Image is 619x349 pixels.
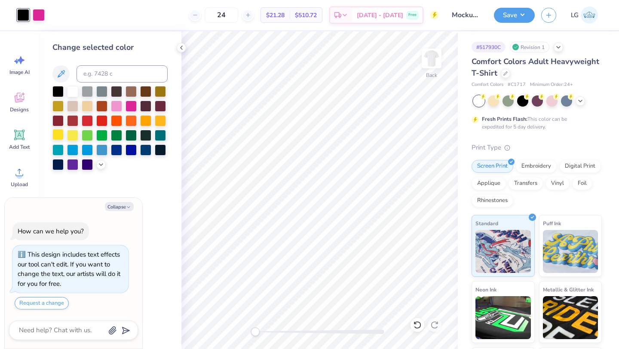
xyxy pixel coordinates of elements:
[445,6,487,24] input: Untitled Design
[266,11,285,20] span: $21.28
[472,143,602,153] div: Print Type
[295,11,317,20] span: $510.72
[545,177,570,190] div: Vinyl
[559,160,601,173] div: Digital Print
[472,160,513,173] div: Screen Print
[543,296,598,339] img: Metallic & Glitter Ink
[15,297,69,309] button: Request a change
[77,65,168,83] input: e.g. 7428 c
[408,12,417,18] span: Free
[510,42,549,52] div: Revision 1
[426,71,437,79] div: Back
[475,230,531,273] img: Standard
[482,116,527,122] strong: Fresh Prints Flash:
[530,81,573,89] span: Minimum Order: 24 +
[472,177,506,190] div: Applique
[472,81,503,89] span: Comfort Colors
[11,181,28,188] span: Upload
[543,285,594,294] span: Metallic & Glitter Ink
[543,219,561,228] span: Puff Ink
[475,296,531,339] img: Neon Ink
[9,144,30,150] span: Add Text
[9,69,30,76] span: Image AI
[494,8,535,23] button: Save
[52,42,168,53] div: Change selected color
[10,106,29,113] span: Designs
[18,250,120,288] div: This design includes text effects our tool can't edit. If you want to change the text, our artist...
[251,328,260,336] div: Accessibility label
[357,11,403,20] span: [DATE] - [DATE]
[423,50,440,67] img: Back
[472,42,506,52] div: # 517930C
[581,6,598,24] img: Lijo George
[516,160,557,173] div: Embroidery
[472,56,599,78] span: Comfort Colors Adult Heavyweight T-Shirt
[572,177,592,190] div: Foil
[567,6,602,24] a: LG
[571,10,579,20] span: LG
[482,115,588,131] div: This color can be expedited for 5 day delivery.
[509,177,543,190] div: Transfers
[475,219,498,228] span: Standard
[475,285,496,294] span: Neon Ink
[543,230,598,273] img: Puff Ink
[205,7,238,23] input: – –
[508,81,526,89] span: # C1717
[472,194,513,207] div: Rhinestones
[18,227,84,236] div: How can we help you?
[105,202,134,211] button: Collapse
